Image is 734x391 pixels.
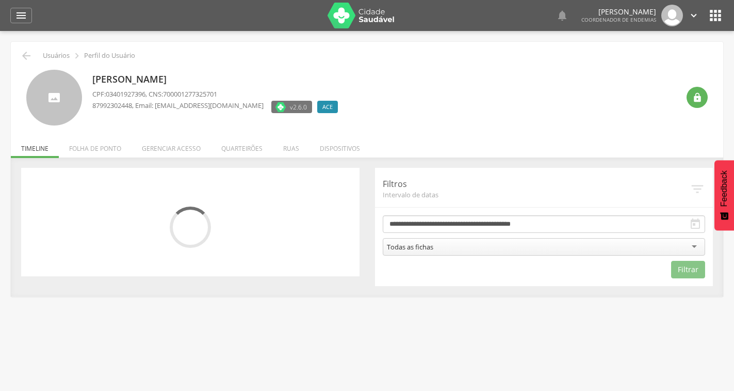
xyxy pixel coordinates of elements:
[714,160,734,230] button: Feedback - Mostrar pesquisa
[687,87,708,108] div: Resetar senha
[211,134,273,158] li: Quarteirões
[383,190,690,199] span: Intervalo de datas
[92,101,132,110] span: 87992302448
[290,102,307,112] span: v2.6.0
[10,8,32,23] a: 
[581,8,656,15] p: [PERSON_NAME]
[387,242,433,252] div: Todas as fichas
[92,89,343,99] p: CPF: , CNS:
[720,170,729,207] span: Feedback
[688,10,699,21] i: 
[556,9,568,22] i: 
[707,7,724,24] i: 
[309,134,370,158] li: Dispositivos
[322,103,333,111] span: ACE
[84,52,135,60] p: Perfil do Usuário
[692,92,703,103] i: 
[690,181,705,197] i: 
[92,73,343,86] p: [PERSON_NAME]
[273,134,309,158] li: Ruas
[163,89,217,99] span: 700001277325701
[383,178,690,190] p: Filtros
[71,50,83,61] i: 
[106,89,145,99] span: 03401927396
[15,9,27,22] i: 
[132,134,211,158] li: Gerenciar acesso
[271,101,312,113] label: Versão do aplicativo
[671,261,705,278] button: Filtrar
[556,5,568,26] a: 
[20,50,32,62] i: Voltar
[581,16,656,23] span: Coordenador de Endemias
[688,5,699,26] a: 
[43,52,70,60] p: Usuários
[689,218,702,230] i: 
[92,101,264,111] p: , Email: [EMAIL_ADDRESS][DOMAIN_NAME]
[59,134,132,158] li: Folha de ponto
